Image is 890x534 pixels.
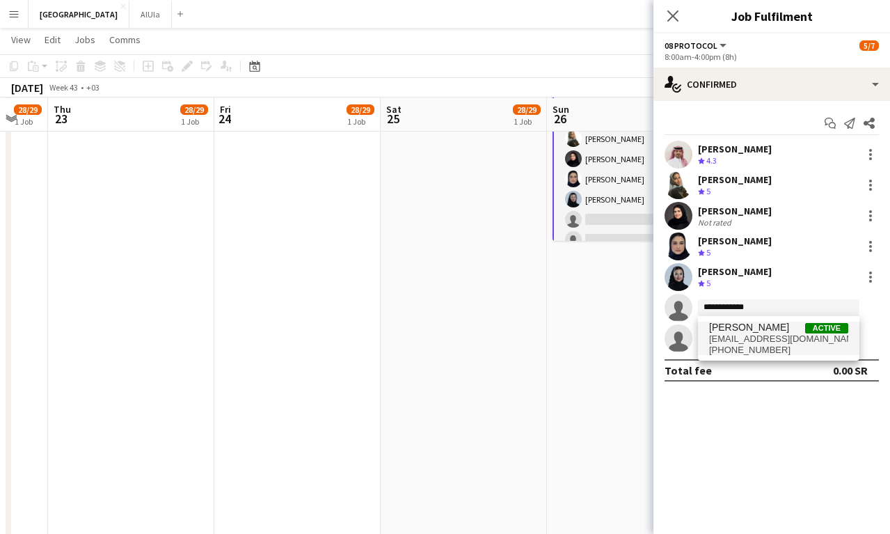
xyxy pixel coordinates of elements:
[653,68,890,101] div: Confirmed
[54,103,71,116] span: Thu
[14,104,42,115] span: 28/29
[698,143,772,155] div: [PERSON_NAME]
[29,1,129,28] button: [GEOGRAPHIC_DATA]
[6,31,36,49] a: View
[553,35,708,241] app-job-card: 8:00am-4:00pm (8h)5/7Interviews1 Role08 Protocol5/78:00am-4:00pm (8h)[PERSON_NAME][PERSON_NAME][P...
[51,111,71,127] span: 23
[665,363,712,377] div: Total fee
[698,265,772,278] div: [PERSON_NAME]
[386,103,402,116] span: Sat
[698,217,734,228] div: Not rated
[698,173,772,186] div: [PERSON_NAME]
[709,333,848,345] span: turkii.alrasheed@gmail.com
[39,31,66,49] a: Edit
[11,33,31,46] span: View
[553,84,708,255] app-card-role: 08 Protocol5/78:00am-4:00pm (8h)[PERSON_NAME][PERSON_NAME][PERSON_NAME][PERSON_NAME][PERSON_NAME]
[347,116,374,127] div: 1 Job
[550,111,569,127] span: 26
[180,104,208,115] span: 28/29
[69,31,101,49] a: Jobs
[109,33,141,46] span: Comms
[45,33,61,46] span: Edit
[709,345,848,356] span: +966534322674
[86,82,100,93] div: +03
[11,81,43,95] div: [DATE]
[181,116,207,127] div: 1 Job
[74,33,95,46] span: Jobs
[706,247,710,258] span: 5
[129,1,172,28] button: AlUla
[833,363,868,377] div: 0.00 SR
[665,40,717,51] span: 08 Protocol
[805,323,848,333] span: Active
[706,278,710,288] span: 5
[665,40,729,51] button: 08 Protocol
[706,155,717,166] span: 4.3
[220,103,231,116] span: Fri
[15,116,41,127] div: 1 Job
[706,186,710,196] span: 5
[698,235,772,247] div: [PERSON_NAME]
[665,52,879,62] div: 8:00am-4:00pm (8h)
[513,104,541,115] span: 28/29
[709,322,789,333] span: Turki Alrasheed
[347,104,374,115] span: 28/29
[104,31,146,49] a: Comms
[859,40,879,51] span: 5/7
[46,82,81,93] span: Week 43
[218,111,231,127] span: 24
[384,111,402,127] span: 25
[698,205,772,217] div: [PERSON_NAME]
[553,103,569,116] span: Sun
[514,116,540,127] div: 1 Job
[653,7,890,25] h3: Job Fulfilment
